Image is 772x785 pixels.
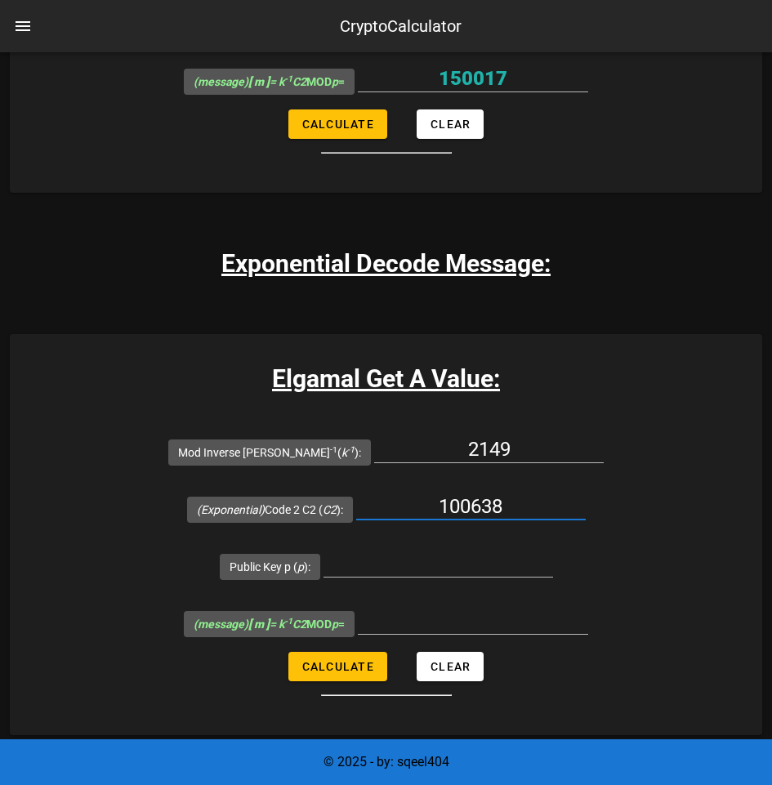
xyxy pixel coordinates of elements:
[417,652,484,681] button: Clear
[297,560,304,573] i: p
[330,444,337,455] sup: -1
[221,245,551,282] h3: Exponential Decode Message:
[417,109,484,139] button: Clear
[3,7,42,46] button: nav-menu-toggle
[332,75,338,88] i: p
[323,503,337,516] i: C2
[197,502,343,518] label: Code 2 C2 ( ):
[288,652,387,681] button: Calculate
[194,618,306,631] i: (message) = k C2
[288,109,387,139] button: Calculate
[340,14,462,38] div: CryptoCalculator
[284,616,292,627] sup: -1
[248,618,270,631] b: [ m ]
[332,618,338,631] i: p
[194,75,345,88] span: MOD =
[430,118,471,131] span: Clear
[194,618,345,631] span: MOD =
[324,754,449,769] span: © 2025 - by: sqeel404
[194,75,306,88] i: (message) = k C2
[341,446,355,459] i: k
[248,75,270,88] b: [ m ]
[178,444,361,461] label: Mod Inverse [PERSON_NAME] ( ):
[301,118,374,131] span: Calculate
[230,559,310,575] label: Public Key p ( ):
[284,74,292,84] sup: -1
[197,503,265,516] i: (Exponential)
[301,660,374,673] span: Calculate
[347,444,355,455] sup: -1
[10,360,762,397] h3: Elgamal Get A Value:
[430,660,471,673] span: Clear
